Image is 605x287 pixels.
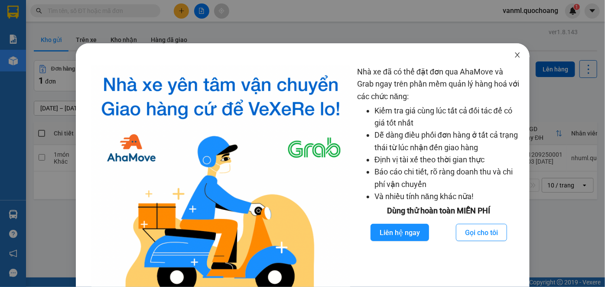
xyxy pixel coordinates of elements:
[374,166,521,190] li: Báo cáo chi tiết, rõ ràng doanh thu và chi phí vận chuyển
[465,227,498,238] span: Gọi cho tôi
[374,105,521,129] li: Kiểm tra giá cùng lúc tất cả đối tác để có giá tốt nhất
[371,224,429,241] button: Liên hệ ngay
[456,224,507,241] button: Gọi cho tôi
[357,205,521,217] div: Dùng thử hoàn toàn MIỄN PHÍ
[380,227,420,238] span: Liên hệ ngay
[514,52,521,58] span: close
[374,129,521,154] li: Dễ dàng điều phối đơn hàng ở tất cả trạng thái từ lúc nhận đến giao hàng
[374,190,521,203] li: Và nhiều tính năng khác nữa!
[505,43,530,68] button: Close
[374,154,521,166] li: Định vị tài xế theo thời gian thực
